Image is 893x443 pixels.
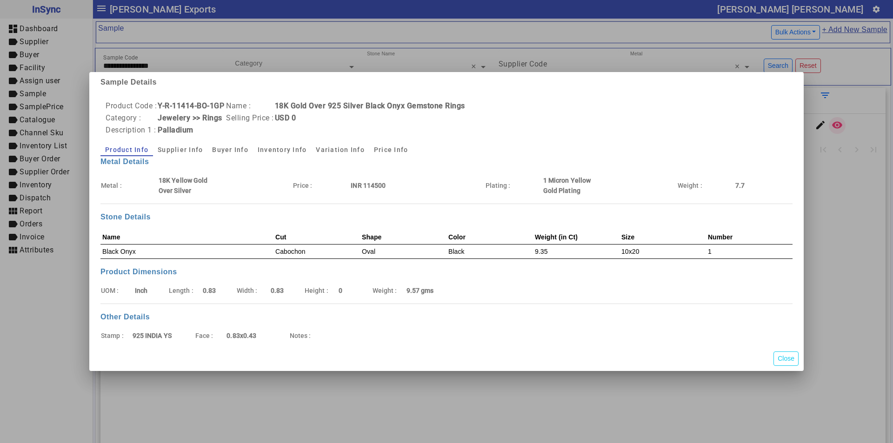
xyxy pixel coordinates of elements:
b: Inch [135,287,147,294]
b: INR 114500 [351,182,386,189]
td: Weight : [677,175,735,196]
span: Inventory Info [258,146,307,153]
b: Other Details [100,313,150,321]
b: Metal Details [100,158,149,165]
b: 18K Gold Over 925 Silver Black Onyx Gemstone Rings [275,101,465,110]
span: Product Info [105,146,148,153]
td: 9.35 [533,245,620,259]
b: Y-R-11414-BO-1GP [158,101,224,110]
td: Category : [105,112,157,124]
b: 18K Yellow Gold Over Silver [159,177,208,194]
td: Product Code : [105,100,157,112]
td: Notes : [289,330,321,341]
th: Cut [273,230,360,245]
td: Name : [226,100,274,112]
td: UOM : [100,285,134,296]
b: 1 Micron Yellow Gold Plating [543,177,591,194]
td: Width : [236,285,270,296]
td: Cabochon [273,245,360,259]
b: 0.83 [271,287,284,294]
th: Number [706,230,793,245]
b: 0.83 [203,287,216,294]
td: Description 1 : [105,124,157,136]
td: Plating : [485,175,543,196]
span: Variation Info [316,146,365,153]
b: 0.83x0.43 [227,332,256,339]
b: Product Dimensions [100,268,177,276]
th: Size [620,230,706,245]
td: Oval [360,245,446,259]
td: Stamp : [100,330,132,341]
b: Sample Details [100,78,157,86]
b: 925 INDIA YS [133,332,172,339]
td: Length : [168,285,202,296]
span: Buyer Info [212,146,248,153]
th: Shape [360,230,446,245]
td: Black Onyx [100,245,273,259]
b: Palladium [158,126,193,134]
td: 1 [706,245,793,259]
td: 10x20 [620,245,706,259]
b: Stone Details [100,213,151,221]
td: Selling Price : [226,112,274,124]
b: 7.7 [735,182,745,189]
td: Price : [293,175,350,196]
b: Jewelery >> Rings [158,113,222,122]
button: Close [773,351,799,366]
td: Height : [304,285,338,296]
b: USD 0 [275,113,296,122]
th: Weight (in Ct) [533,230,620,245]
th: Color [446,230,533,245]
b: 0 [339,287,342,294]
b: 9.57 gms [407,287,434,294]
td: Black [446,245,533,259]
td: Metal : [100,175,158,196]
span: Price Info [374,146,408,153]
th: Name [100,230,273,245]
td: Face : [195,330,227,341]
span: Supplier Info [158,146,203,153]
td: Weight : [372,285,406,296]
